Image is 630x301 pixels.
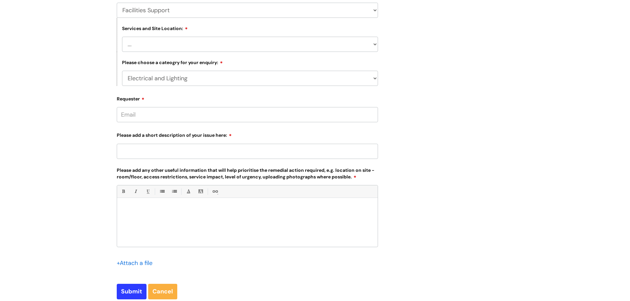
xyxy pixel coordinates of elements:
[119,187,127,196] a: Bold (Ctrl-B)
[211,187,219,196] a: Link
[122,25,188,31] label: Services and Site Location:
[117,130,378,138] label: Please add a short description of your issue here:
[148,284,177,299] a: Cancel
[158,187,166,196] a: • Unordered List (Ctrl-Shift-7)
[144,187,152,196] a: Underline(Ctrl-U)
[117,284,147,299] input: Submit
[122,59,223,65] label: Please choose a cateogry for your enquiry:
[170,187,178,196] a: 1. Ordered List (Ctrl-Shift-8)
[117,258,156,268] div: Attach a file
[117,166,378,180] label: Please add any other useful information that will help prioritise the remedial action required, e...
[196,187,205,196] a: Back Color
[117,107,378,122] input: Email
[131,187,140,196] a: Italic (Ctrl-I)
[184,187,192,196] a: Font Color
[117,94,378,102] label: Requester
